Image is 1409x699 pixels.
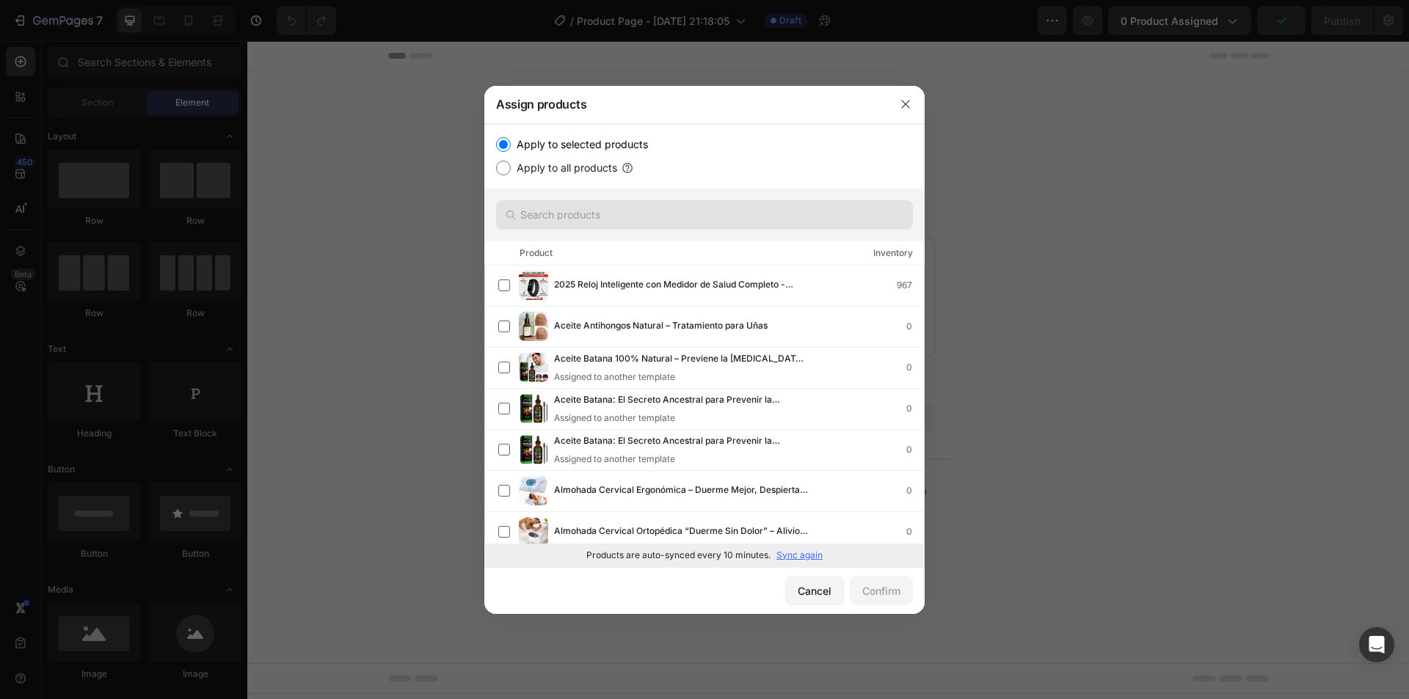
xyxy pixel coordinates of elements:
[554,433,809,450] span: Aceite Batana: El Secreto Ancestral para Prevenir la [MEDICAL_DATA] [PERSON_NAME] y Estimular el ...
[554,483,809,499] span: Almohada Cervical Ergonómica – Duerme Mejor, Despierta Sin Dolor
[554,277,809,293] span: 2025 Reloj Inteligente con Medidor de Salud Completo - Envío gratis
[776,549,823,562] p: Sync again
[906,319,924,334] div: 0
[862,583,900,599] div: Confirm
[554,524,809,540] span: Almohada Cervical Ortopédica “Duerme Sin Dolor” – Alivio para Cuello y Espalda
[496,200,913,230] input: Search products
[906,524,924,539] div: 0
[492,333,670,351] div: Start with Sections from sidebar
[511,159,617,177] label: Apply to all products
[475,362,575,392] button: Add sections
[519,435,548,464] img: product-img
[554,351,809,367] span: Aceite Batana 100% Natural – Previene la [MEDICAL_DATA] [PERSON_NAME] y Estimula el Crecimiento R...
[798,583,831,599] div: Cancel
[554,392,809,409] span: Aceite Batana: El Secreto Ancestral para Prevenir la [MEDICAL_DATA] [PERSON_NAME] y Estimular el ...
[554,411,833,425] div: Assigned to another template
[906,360,924,375] div: 0
[519,394,548,423] img: product-img
[511,136,648,153] label: Apply to selected products
[519,517,548,546] img: product-img
[554,453,833,466] div: Assigned to another template
[482,444,680,456] div: Start with Generating from URL or image
[873,246,913,260] div: Inventory
[554,318,768,334] span: Aceite Antihongos Natural – Tratamiento para Uñas
[484,124,925,567] div: />
[897,278,924,293] div: 967
[484,85,886,123] div: Assign products
[906,401,924,416] div: 0
[906,483,924,498] div: 0
[519,476,548,505] img: product-img
[584,362,688,392] button: Add elements
[520,246,553,260] div: Product
[586,549,771,562] p: Products are auto-synced every 10 minutes.
[785,576,844,605] button: Cancel
[519,312,548,341] img: product-img
[554,370,833,384] div: Assigned to another template
[519,353,548,382] img: product-img
[1359,627,1394,662] div: Open Intercom Messenger
[519,271,548,300] img: product-img
[850,576,913,605] button: Confirm
[906,442,924,457] div: 0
